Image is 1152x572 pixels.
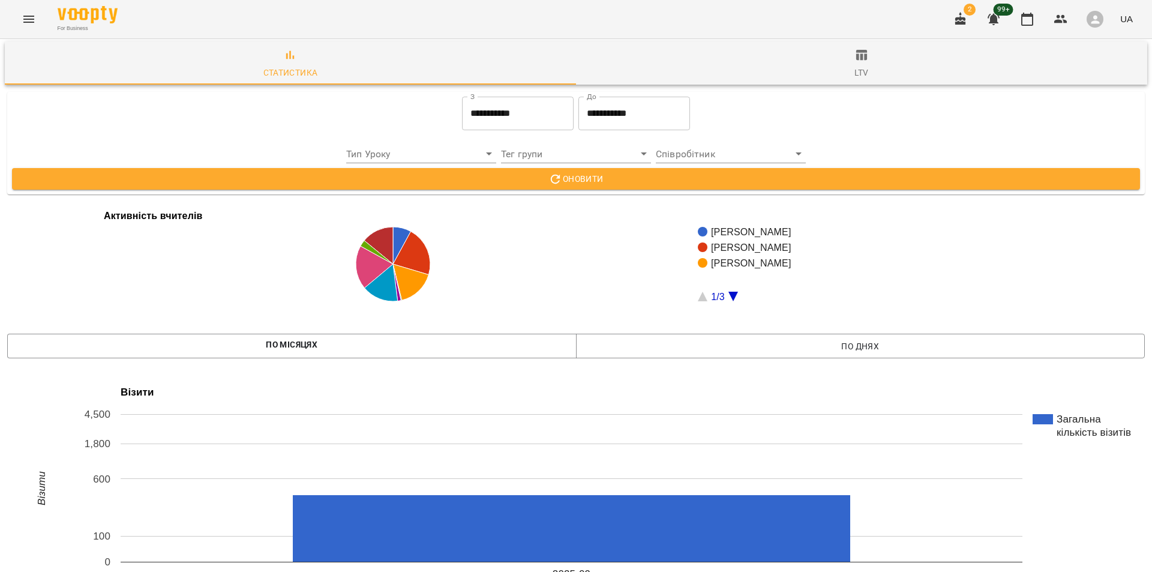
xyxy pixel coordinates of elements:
span: For Business [58,25,118,32]
text: Активність вчителів [104,211,203,221]
img: Voopty Logo [58,6,118,23]
span: Оновити [22,172,1130,186]
text: [PERSON_NAME] [711,242,791,253]
text: 100 [93,531,110,543]
text: кількість візитів [1057,427,1131,439]
svg: A chart. [7,204,1136,324]
button: Оновити [12,168,1140,190]
text: 1,800 [85,439,110,450]
span: 2 [964,4,976,16]
text: 0 [104,556,110,568]
span: По днях [586,339,1136,354]
text: 4,500 [85,409,110,421]
text: 1/3 [711,292,725,302]
button: По місяцях [7,334,577,358]
text: [PERSON_NAME] [711,227,791,238]
text: [PERSON_NAME] [711,258,791,269]
text: Візити [36,471,47,505]
div: Статистика [263,65,318,80]
button: По днях [576,334,1145,358]
button: Menu [14,5,43,34]
span: 99+ [994,4,1013,16]
text: 600 [93,474,110,485]
text: Загальна [1057,414,1101,426]
text: Візити [121,387,154,399]
div: ltv [854,65,868,80]
label: По місяцях [266,337,317,352]
button: UA [1115,8,1138,30]
span: UA [1120,13,1133,25]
